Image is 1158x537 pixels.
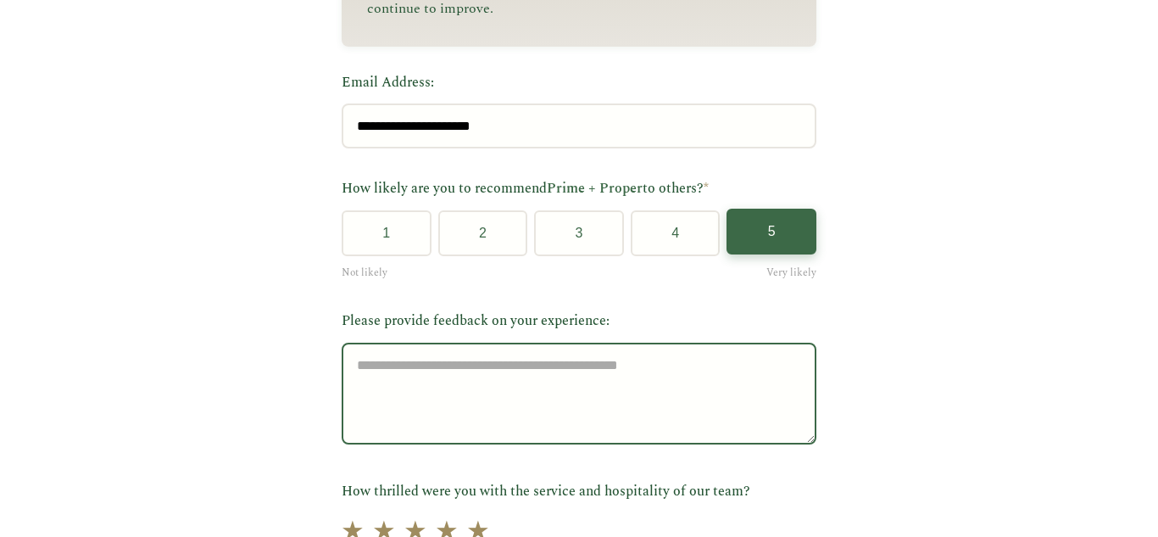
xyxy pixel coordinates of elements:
[631,210,721,256] button: 4
[534,210,624,256] button: 3
[342,72,816,94] label: Email Address:
[342,481,816,503] label: How thrilled were you with the service and hospitality of our team?
[727,209,816,255] button: 5
[342,210,431,256] button: 1
[547,178,643,199] span: Prime + Proper
[438,210,528,256] button: 2
[342,265,387,281] span: Not likely
[342,310,816,333] label: Please provide feedback on your experience:
[766,265,816,281] span: Very likely
[342,178,816,200] label: How likely are you to recommend to others?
